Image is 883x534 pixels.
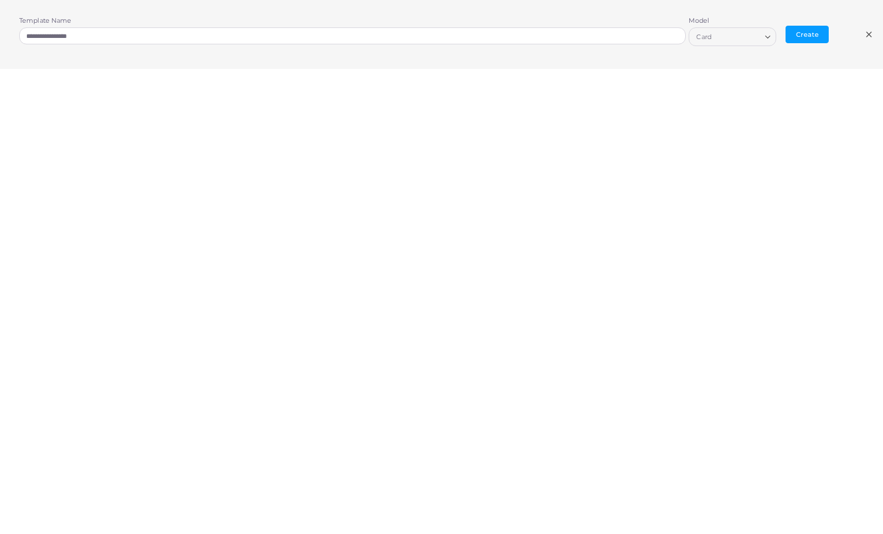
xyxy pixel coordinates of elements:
input: Search for option [714,30,760,43]
label: Model [689,16,710,26]
label: Template Name [19,16,71,26]
button: Create [786,26,829,43]
div: Search for option [689,27,776,46]
span: Card [695,31,713,43]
